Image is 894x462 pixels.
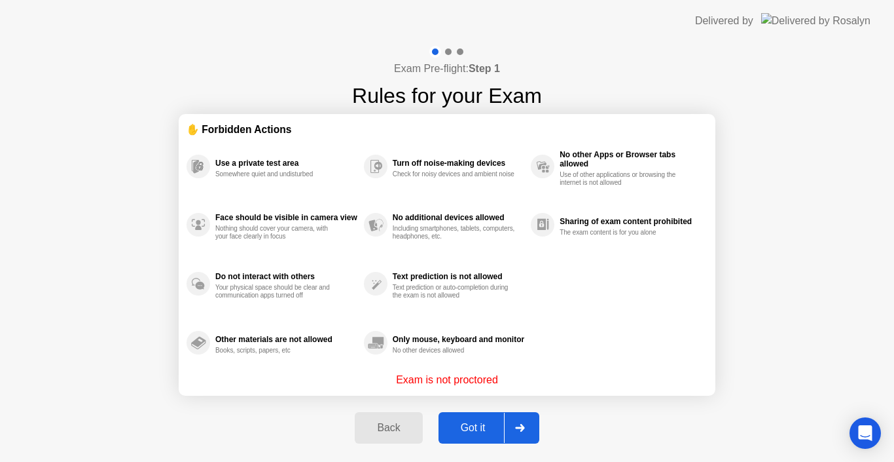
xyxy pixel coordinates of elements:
[215,159,357,168] div: Use a private test area
[352,80,542,111] h1: Rules for your Exam
[215,335,357,344] div: Other materials are not allowed
[215,170,339,178] div: Somewhere quiet and undisturbed
[442,422,504,434] div: Got it
[560,171,683,187] div: Use of other applications or browsing the internet is not allowed
[393,159,524,168] div: Turn off noise-making devices
[359,422,418,434] div: Back
[187,122,707,137] div: ✋ Forbidden Actions
[393,347,516,355] div: No other devices allowed
[215,213,357,222] div: Face should be visible in camera view
[761,13,870,28] img: Delivered by Rosalyn
[560,229,683,237] div: The exam content is for you alone
[469,63,500,74] b: Step 1
[393,213,524,222] div: No additional devices allowed
[393,284,516,299] div: Text prediction or auto-completion during the exam is not allowed
[393,225,516,241] div: Including smartphones, tablets, computers, headphones, etc.
[695,13,753,29] div: Delivered by
[215,272,357,281] div: Do not interact with others
[560,217,701,226] div: Sharing of exam content prohibited
[560,150,701,168] div: No other Apps or Browser tabs allowed
[393,272,524,281] div: Text prediction is not allowed
[215,225,339,241] div: Nothing should cover your camera, with your face clearly in focus
[393,170,516,178] div: Check for noisy devices and ambient noise
[849,417,881,449] div: Open Intercom Messenger
[393,335,524,344] div: Only mouse, keyboard and monitor
[215,284,339,299] div: Your physical space should be clear and communication apps turned off
[355,412,422,444] button: Back
[394,61,500,77] h4: Exam Pre-flight:
[396,372,498,388] p: Exam is not proctored
[438,412,539,444] button: Got it
[215,347,339,355] div: Books, scripts, papers, etc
